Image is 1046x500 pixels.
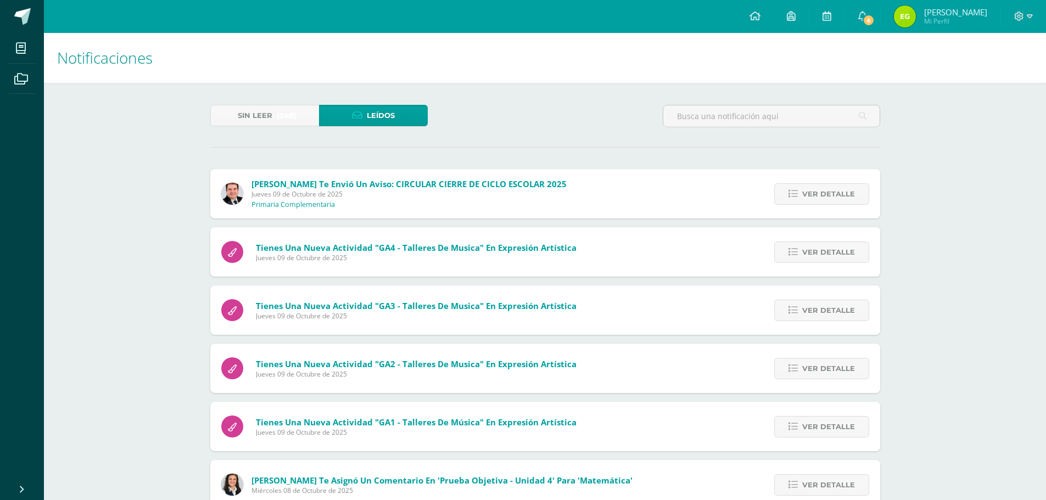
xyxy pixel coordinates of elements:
a: Leídos [319,105,428,126]
span: Jueves 09 de Octubre de 2025 [256,428,577,437]
span: (348) [277,105,297,126]
span: Ver detalle [802,300,855,321]
input: Busca una notificación aquí [663,105,880,127]
img: 57933e79c0f622885edf5cfea874362b.png [221,183,243,205]
span: 6 [863,14,875,26]
span: [PERSON_NAME] [924,7,987,18]
span: Mi Perfil [924,16,987,26]
span: Leídos [367,105,395,126]
span: Tienes una nueva actividad "GA1 - Talleres de música" En Expresión Artística [256,417,577,428]
span: Sin leer [238,105,272,126]
p: Primaria Complementaria [251,200,335,209]
span: Miércoles 08 de Octubre de 2025 [251,486,633,495]
span: Tienes una nueva actividad "GA4 - Talleres de musica" En Expresión Artística [256,242,577,253]
span: Ver detalle [802,184,855,204]
img: b15e54589cdbd448c33dd63f135c9987.png [221,474,243,496]
span: Jueves 09 de Octubre de 2025 [256,311,577,321]
span: Jueves 09 de Octubre de 2025 [256,369,577,379]
a: Sin leer(348) [210,105,319,126]
img: ad9f36509aab1feb172c6644ea95a3f4.png [894,5,916,27]
span: Ver detalle [802,242,855,262]
span: Ver detalle [802,417,855,437]
span: Jueves 09 de Octubre de 2025 [251,189,567,199]
span: Ver detalle [802,475,855,495]
span: [PERSON_NAME] te asignó un comentario en 'Prueba objetiva - unidad 4' para 'Matemática' [251,475,633,486]
span: Jueves 09 de Octubre de 2025 [256,253,577,262]
span: [PERSON_NAME] te envió un aviso: CIRCULAR CIERRE DE CICLO ESCOLAR 2025 [251,178,567,189]
span: Ver detalle [802,358,855,379]
span: Notificaciones [57,47,153,68]
span: Tienes una nueva actividad "GA3 - Talleres de musica" En Expresión Artística [256,300,577,311]
span: Tienes una nueva actividad "GA2 - Talleres de musica" En Expresión Artística [256,358,577,369]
